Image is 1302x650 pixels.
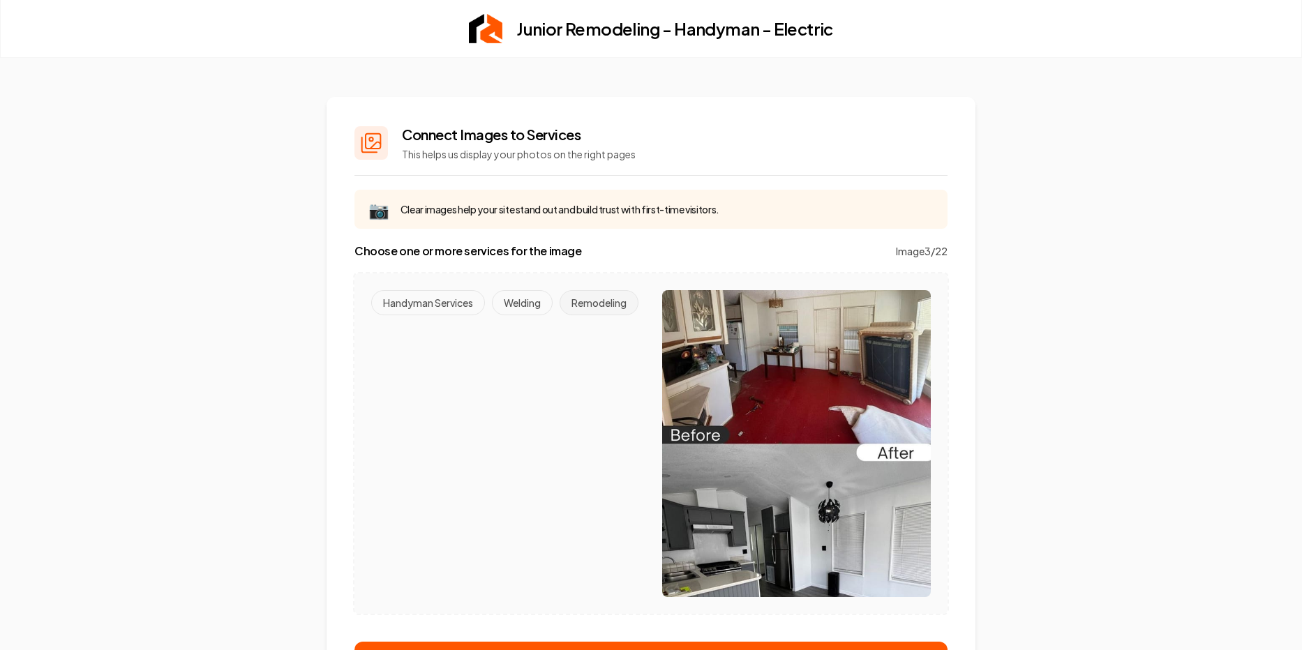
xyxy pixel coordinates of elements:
h2: Connect Images to Services [402,125,636,144]
img: Rebolt Logo [469,14,502,43]
button: Remodeling [560,290,638,315]
h2: Junior Remodeling - Handyman - Electric [516,17,833,40]
span: 📷 [368,198,389,220]
button: Welding [492,290,553,315]
span: Image 3 / 22 [896,244,948,258]
img: Current Image [662,290,931,597]
button: Handyman Services [371,290,485,315]
label: Choose one or more services for the image [354,243,582,259]
p: This helps us display your photos on the right pages [402,147,636,161]
p: Clear images help your site stand out and build trust with first-time visitors. [401,202,719,216]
